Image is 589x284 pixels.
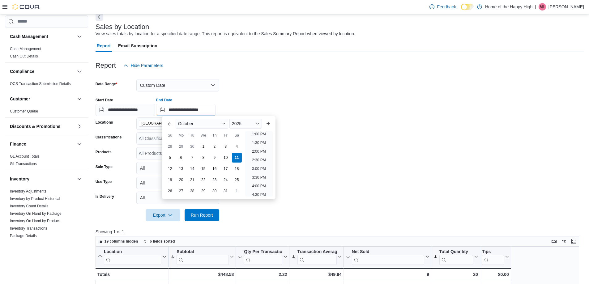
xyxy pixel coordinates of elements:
[560,238,568,245] button: Display options
[482,249,504,255] div: Tips
[165,175,175,185] div: day-19
[142,120,190,126] span: [GEOGRAPHIC_DATA] - [GEOGRAPHIC_DATA] - Fire & Flower
[177,249,229,255] div: Subtotal
[439,249,473,265] div: Total Quantity
[250,182,268,190] li: 4:00 PM
[185,209,219,221] button: Run Report
[10,196,60,201] span: Inventory by Product Historical
[165,186,175,196] div: day-26
[485,3,532,11] p: Home of the Happy High
[250,165,268,172] li: 3:00 PM
[10,219,60,223] a: Inventory On Hand by Product
[238,249,287,265] button: Qty Per Transaction
[176,175,186,185] div: day-20
[105,239,138,244] span: 19 columns hidden
[232,164,242,174] div: day-18
[10,218,60,223] span: Inventory On Hand by Product
[156,104,216,116] input: Press the down key to enter a popover containing a calendar. Press the escape key to close the po...
[10,47,41,51] a: Cash Management
[5,45,88,62] div: Cash Management
[96,31,355,37] div: View sales totals by location for a specified date range. This report is equivalent to the Sales ...
[176,186,186,196] div: day-27
[244,249,282,265] div: Qty Per Transaction
[263,119,273,129] button: Next month
[10,109,38,113] a: Customer Queue
[482,271,509,278] div: $0.00
[535,3,536,11] p: |
[10,226,47,231] a: Inventory Transactions
[176,164,186,174] div: day-13
[198,153,208,163] div: day-8
[121,59,166,72] button: Hide Parameters
[178,121,194,126] span: October
[96,135,122,140] label: Classifications
[96,238,141,245] button: 19 columns hidden
[10,141,26,147] h3: Finance
[118,40,157,52] span: Email Subscription
[232,142,242,151] div: day-4
[250,156,268,164] li: 2:30 PM
[291,249,341,265] button: Transaction Average
[10,82,71,86] a: OCS Transaction Submission Details
[570,238,578,245] button: Enter fullscreen
[5,153,88,170] div: Finance
[244,249,282,255] div: Qty Per Transaction
[291,271,341,278] div: $49.84
[141,238,177,245] button: 6 fields sorted
[10,176,75,182] button: Inventory
[96,104,155,116] input: Press the down key to open a popover containing a calendar.
[439,249,473,255] div: Total Quantity
[165,164,175,174] div: day-12
[165,142,175,151] div: day-28
[136,177,219,189] button: All
[96,194,114,199] label: Is Delivery
[433,271,478,278] div: 20
[150,239,175,244] span: 6 fields sorted
[198,186,208,196] div: day-29
[210,175,220,185] div: day-23
[352,249,424,265] div: Net Sold
[10,197,60,201] a: Inventory by Product Historical
[10,123,75,129] button: Discounts & Promotions
[10,154,40,159] a: GL Account Totals
[187,153,197,163] div: day-7
[482,249,504,265] div: Tips
[191,212,213,218] span: Run Report
[96,82,117,87] label: Date Range
[297,249,336,255] div: Transaction Average
[170,271,234,278] div: $448.58
[98,249,166,265] button: Location
[97,271,166,278] div: Totals
[221,130,231,140] div: Fr
[165,153,175,163] div: day-5
[187,186,197,196] div: day-28
[96,13,103,21] button: Next
[548,3,584,11] p: [PERSON_NAME]
[210,164,220,174] div: day-16
[76,175,83,183] button: Inventory
[10,96,30,102] h3: Customer
[10,123,60,129] h3: Discounts & Promotions
[346,271,429,278] div: 9
[10,141,75,147] button: Finance
[10,33,75,40] button: Cash Management
[229,119,262,129] div: Button. Open the year selector. 2025 is currently selected.
[297,249,336,265] div: Transaction Average
[10,46,41,51] span: Cash Management
[96,23,149,31] h3: Sales by Location
[177,249,229,265] div: Subtotal
[10,241,37,246] span: Package History
[210,130,220,140] div: Th
[76,33,83,40] button: Cash Management
[250,148,268,155] li: 2:00 PM
[540,3,545,11] span: ML
[221,186,231,196] div: day-31
[10,96,75,102] button: Customer
[198,130,208,140] div: We
[5,80,88,90] div: Compliance
[427,1,458,13] a: Feedback
[461,4,474,10] input: Dark Mode
[221,153,231,163] div: day-10
[76,123,83,130] button: Discounts & Promotions
[10,233,37,238] span: Package Details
